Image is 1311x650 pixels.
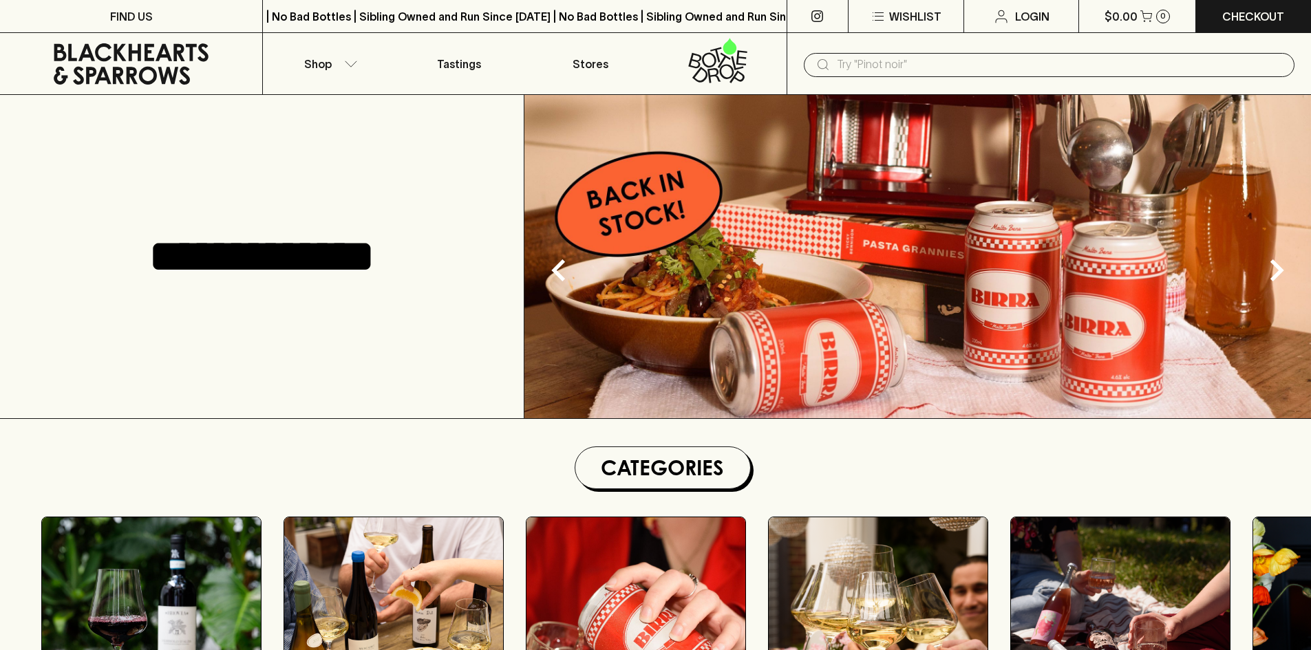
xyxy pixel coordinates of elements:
[1160,12,1166,20] p: 0
[525,33,656,94] a: Stores
[524,95,1311,418] img: optimise
[110,8,153,25] p: FIND US
[1249,243,1304,298] button: Next
[889,8,941,25] p: Wishlist
[1222,8,1284,25] p: Checkout
[531,243,586,298] button: Previous
[837,54,1283,76] input: Try "Pinot noir"
[573,56,608,72] p: Stores
[1105,8,1138,25] p: $0.00
[581,453,745,483] h1: Categories
[1015,8,1049,25] p: Login
[394,33,524,94] a: Tastings
[437,56,481,72] p: Tastings
[263,33,394,94] button: Shop
[304,56,332,72] p: Shop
